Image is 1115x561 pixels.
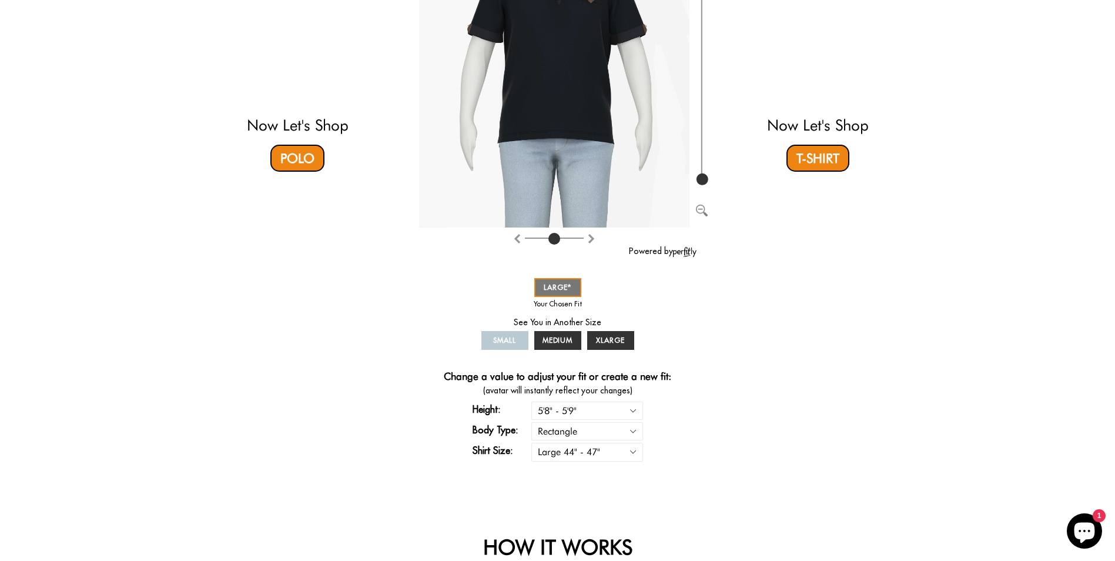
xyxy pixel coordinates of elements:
a: Polo [270,145,324,172]
a: Powered by [629,246,697,256]
img: Zoom out [696,205,708,216]
img: Rotate counter clockwise [587,234,596,243]
span: XLARGE [596,336,625,345]
span: MEDIUM [543,336,573,345]
button: Rotate counter clockwise [587,231,596,245]
span: (avatar will instantly reflect your changes) [419,385,697,397]
button: Rotate clockwise [513,231,522,245]
label: Height: [473,402,531,416]
a: XLARGE [587,331,634,350]
img: perfitly-logo_73ae6c82-e2e3-4a36-81b1-9e913f6ac5a1.png [673,247,697,257]
span: LARGE [544,283,572,292]
inbox-online-store-chat: Shopify online store chat [1063,513,1106,552]
span: SMALL [493,336,516,345]
a: T-Shirt [786,145,849,172]
button: Zoom out [696,202,708,214]
label: Body Type: [473,423,531,437]
label: Shirt Size: [473,443,531,458]
img: Rotate clockwise [513,234,522,243]
a: Now Let's Shop [767,116,869,134]
h4: Change a value to adjust your fit or create a new fit: [444,370,671,385]
h2: HOW IT WORKS [237,535,878,559]
a: LARGE [534,278,581,297]
a: Now Let's Shop [247,116,349,134]
a: MEDIUM [534,331,581,350]
a: SMALL [481,331,528,350]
